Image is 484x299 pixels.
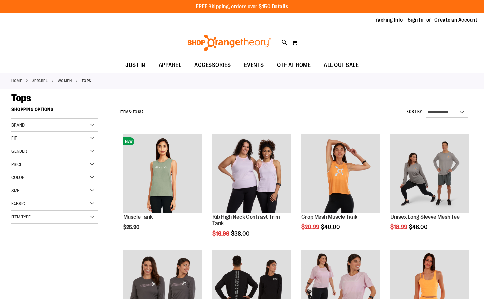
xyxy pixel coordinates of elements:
[390,214,460,220] a: Unisex Long Sleeve Mesh Tee
[272,4,288,10] a: Details
[209,131,295,254] div: product
[212,214,280,227] a: Rib High Neck Contrast Trim Tank
[123,134,202,214] a: Muscle TankNEW
[373,16,403,24] a: Tracking Info
[11,162,22,167] span: Price
[123,224,140,230] span: $25.90
[11,175,25,180] span: Color
[194,58,231,73] span: ACCESSORIES
[387,131,473,247] div: product
[301,134,380,213] img: Crop Mesh Muscle Tank primary image
[123,214,153,220] a: Muscle Tank
[390,134,469,213] img: Unisex Long Sleeve Mesh Tee primary image
[123,137,134,145] span: NEW
[125,58,145,73] span: JUST IN
[11,135,17,141] span: Fit
[301,224,320,230] span: $20.99
[409,224,429,230] span: $46.00
[321,224,341,230] span: $40.00
[123,134,202,213] img: Muscle Tank
[11,122,25,127] span: Brand
[82,78,91,84] strong: Tops
[324,58,359,73] span: ALL OUT SALE
[434,16,478,24] a: Create an Account
[277,58,311,73] span: OTF AT HOME
[58,78,72,84] a: WOMEN
[11,78,22,84] a: Home
[301,214,357,220] a: Crop Mesh Muscle Tank
[408,16,424,24] a: Sign In
[32,78,48,84] a: APPAREL
[11,201,25,206] span: Fabric
[187,34,272,51] img: Shop Orangetheory
[301,134,380,214] a: Crop Mesh Muscle Tank primary image
[11,149,27,154] span: Gender
[196,3,288,11] p: FREE Shipping, orders over $150.
[11,92,31,103] span: Tops
[407,109,422,115] label: Sort By
[212,134,291,213] img: Rib Tank w/ Contrast Binding primary image
[159,58,182,73] span: APPAREL
[131,110,133,114] span: 1
[138,110,144,114] span: 137
[11,188,19,193] span: Size
[212,134,291,214] a: Rib Tank w/ Contrast Binding primary image
[244,58,264,73] span: EVENTS
[120,131,206,247] div: product
[120,107,144,117] h2: Items to
[390,224,408,230] span: $18.99
[212,230,230,237] span: $16.99
[231,230,251,237] span: $38.00
[11,214,31,219] span: Item Type
[390,134,469,214] a: Unisex Long Sleeve Mesh Tee primary image
[298,131,384,247] div: product
[11,104,98,119] strong: Shopping Options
